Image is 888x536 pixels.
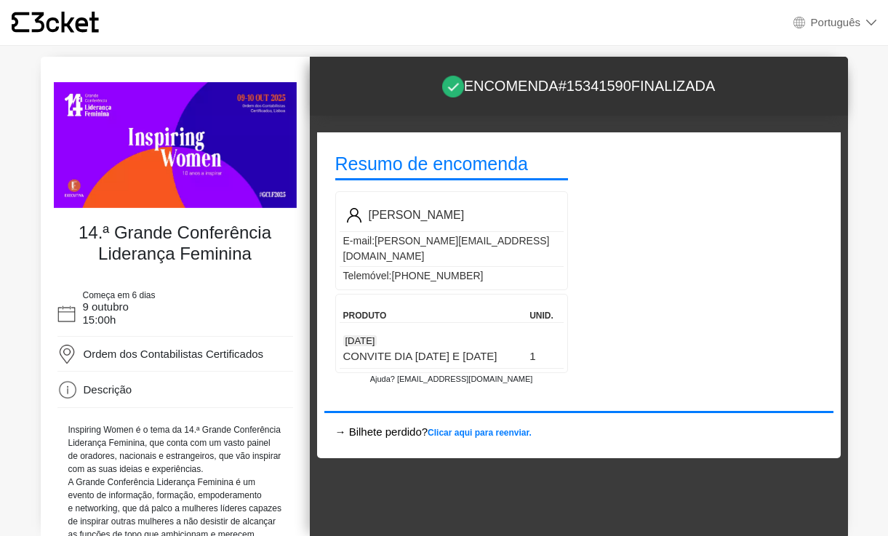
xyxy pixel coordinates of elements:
[84,348,264,360] span: Ordem dos Contabilistas Certificados
[442,75,716,98] p: Encomenda finalizada
[83,300,129,326] span: 9 outubro 15:00h
[83,290,156,300] span: Começa em 6 dias
[369,207,465,224] p: [PERSON_NAME]
[559,78,631,94] b: #15341590
[442,76,464,97] img: correct.png
[340,232,564,266] p: E-mail:
[68,425,281,474] span: Inspiring Women é o tema da 14.ª Grande Conferência Liderança Feminina, que conta com um vasto pa...
[428,428,532,438] b: Clicar aqui para reenviar.
[343,309,523,322] p: Produto
[526,348,563,365] p: 1
[335,373,568,385] p: Ajuda? [EMAIL_ADDRESS][DOMAIN_NAME]
[84,383,132,396] span: Descrição
[61,223,289,265] h4: 14.ª Grande Conferência Liderança Feminina
[343,235,550,262] data-tag: [PERSON_NAME][EMAIL_ADDRESS][DOMAIN_NAME]
[343,348,523,365] p: CONVITE DIA [DATE] E [DATE]
[12,12,29,33] g: {' '}
[391,270,483,281] data-tag: [PHONE_NUMBER]
[340,267,564,286] p: Telemóvel:
[335,424,532,441] button: → Bilhete perdido?Clicar aqui para reenviar.
[529,309,559,322] p: unid.
[343,335,377,346] span: [DATE]
[347,208,361,223] img: Pgo8IS0tIEdlbmVyYXRvcjogQWRvYmUgSWxsdXN0cmF0b3IgMTkuMC4wLCBTVkcgRXhwb3J0IFBsdWctSW4gLiBTVkcgVmVyc...
[335,151,568,180] p: Resumo de encomenda
[54,82,297,208] img: 322df908538549c3b3b6d604238bfdad.webp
